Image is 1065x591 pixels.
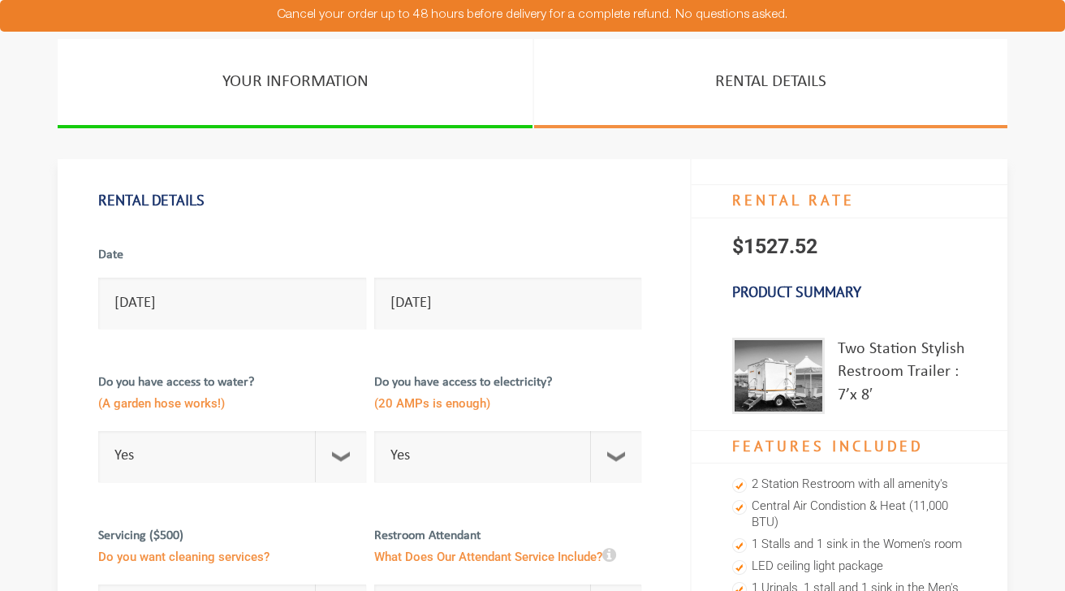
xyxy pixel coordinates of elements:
[732,474,967,496] li: 2 Station Restroom with all amenity's
[534,39,1007,128] a: RENTAL DETAILS
[58,39,532,128] a: YOUR INFORMATION
[98,527,366,580] label: Servicing ($500)
[374,373,642,427] label: Do you have access to electricity?
[692,275,1007,309] h3: Product Summary
[374,392,642,419] span: (20 AMPs is enough)
[374,527,642,580] label: Restroom Attendant
[692,430,1007,464] h4: Features Included
[98,546,366,572] span: Do you want cleaning services?
[838,338,967,414] div: Two Station Stylish Restroom Trailer : 7’x 8′
[732,496,967,534] li: Central Air Condistion & Heat (11,000 BTU)
[1000,526,1065,591] button: Live Chat
[732,556,967,578] li: LED ceiling light package
[98,246,366,274] label: Date
[732,534,967,556] li: 1 Stalls and 1 sink in the Women's room
[692,218,1007,275] p: $1527.52
[374,546,642,572] span: What Does Our Attendant Service Include?
[98,392,366,419] span: (A garden hose works!)
[98,373,366,427] label: Do you have access to water?
[98,183,649,218] h1: Rental Details
[692,184,1007,218] h4: RENTAL RATE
